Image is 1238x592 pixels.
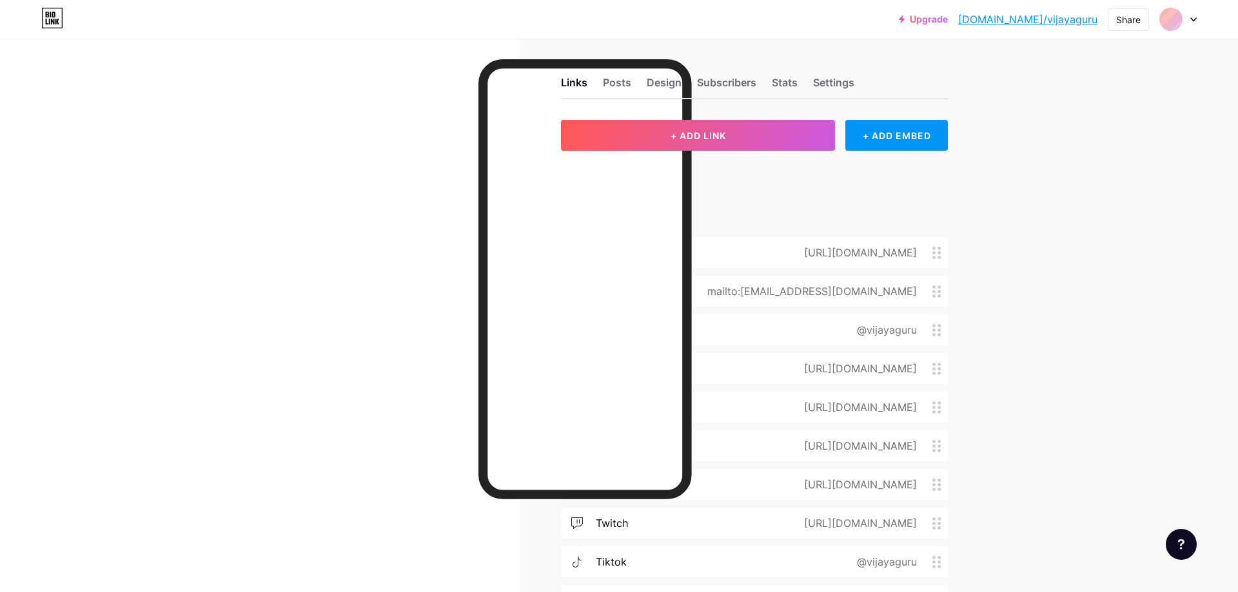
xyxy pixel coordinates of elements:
div: @vijayaguru [836,554,932,569]
div: tiktok [596,554,627,569]
div: Stats [772,75,798,98]
div: SOCIALS [561,213,948,227]
div: Posts [603,75,631,98]
div: [URL][DOMAIN_NAME] [783,515,932,531]
div: [URL][DOMAIN_NAME] [783,477,932,492]
div: twitch [596,515,628,531]
div: Settings [813,75,854,98]
div: + ADD EMBED [845,120,948,151]
div: [URL][DOMAIN_NAME] [783,361,932,376]
div: Design [647,75,682,98]
div: @vijayaguru [836,322,932,338]
span: + ADD LINK [671,130,726,141]
div: mailto:[EMAIL_ADDRESS][DOMAIN_NAME] [687,283,932,299]
div: Subscribers [697,75,756,98]
button: + ADD LINK [561,120,835,151]
div: [URL][DOMAIN_NAME] [783,438,932,454]
div: Links [561,75,587,98]
div: [URL][DOMAIN_NAME] [783,399,932,415]
div: [URL][DOMAIN_NAME] [783,245,932,260]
